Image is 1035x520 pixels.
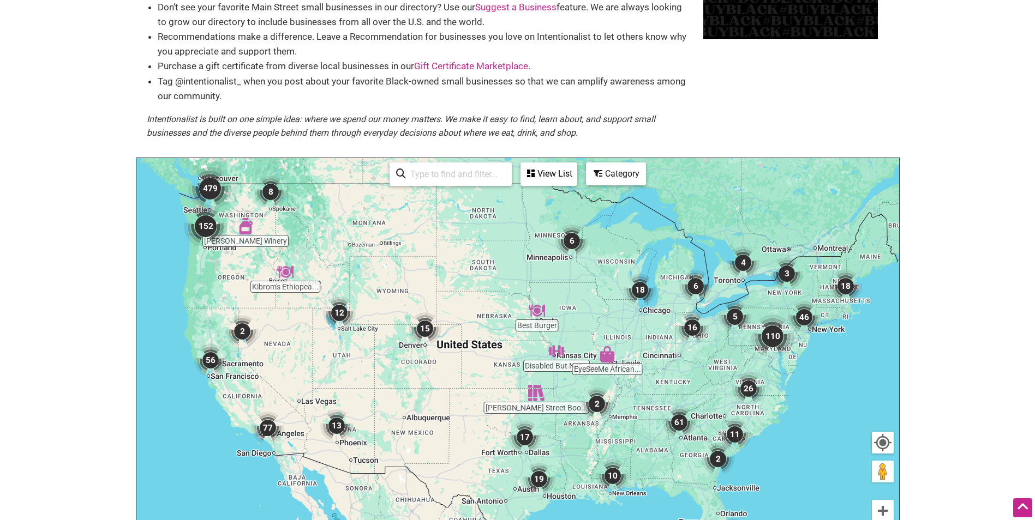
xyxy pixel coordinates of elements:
div: 5 [719,300,751,333]
div: 152 [184,204,228,248]
div: Disabled But Not Really [548,343,565,359]
em: Intentionalist is built on one simple idea: where we spend our money matters. We make it easy to ... [147,114,655,138]
div: 15 [409,312,441,345]
div: 46 [788,301,821,334]
div: 13 [320,409,353,442]
div: 18 [624,274,656,306]
div: Type to search and filter [390,162,512,186]
div: Filter by category [586,162,646,185]
div: See a list of the visible businesses [521,162,577,186]
div: 11 [719,418,751,451]
div: 479 [188,167,232,210]
div: 2 [226,315,259,348]
input: Type to find and filter... [406,164,505,185]
div: 16 [676,311,709,344]
div: 2 [581,388,613,420]
button: Your Location [872,432,894,454]
a: Gift Certificate Marketplace [414,61,528,71]
div: 6 [679,270,712,303]
div: 61 [663,406,696,439]
li: Recommendations make a difference. Leave a Recommendation for businesses you love on Intentionali... [158,29,692,59]
div: 8 [254,176,287,208]
div: 56 [194,344,227,377]
div: 17 [508,421,541,454]
button: Drag Pegman onto the map to open Street View [872,461,894,482]
div: Scroll Back to Top [1013,498,1032,517]
div: 110 [751,315,794,358]
div: Kibrom's Ethiopean & Eritrean Food [277,264,294,280]
div: 4 [727,246,759,279]
div: Fulton Street Books & Coffee [528,385,545,401]
div: 10 [596,459,629,492]
div: Category [587,164,645,184]
div: View List [522,164,576,184]
div: 12 [323,297,356,329]
div: 18 [829,270,862,303]
div: 6 [555,225,588,257]
div: 19 [523,463,555,495]
a: Suggest a Business [475,2,557,13]
div: Best Burger [529,303,545,319]
li: Purchase a gift certificate from diverse local businesses in our . [158,59,692,74]
div: 3 [770,257,803,290]
div: 77 [252,412,284,444]
div: 26 [732,372,765,405]
div: Frichette Winery [237,218,254,234]
li: Tag @intentionalist_ when you post about your favorite Black-owned small businesses so that we ca... [158,74,692,104]
div: EyeSeeMe African American Children's Bookstore [599,346,615,362]
div: 2 [702,443,734,475]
